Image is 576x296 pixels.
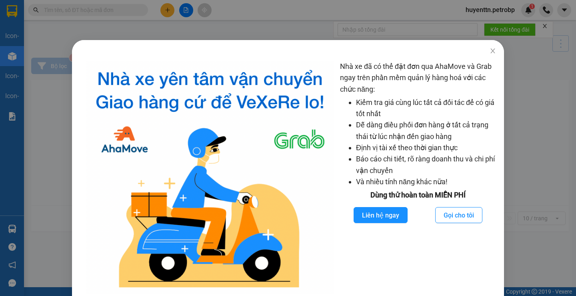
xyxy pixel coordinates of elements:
li: Và nhiều tính năng khác nữa! [356,176,496,187]
li: Dễ dàng điều phối đơn hàng ở tất cả trạng thái từ lúc nhận đến giao hàng [356,119,496,142]
button: Liên hệ ngay [354,207,408,223]
img: logo [86,61,334,294]
li: Định vị tài xế theo thời gian thực [356,142,496,153]
div: Dùng thử hoàn toàn MIỄN PHÍ [340,189,496,201]
span: Liên hệ ngay [362,210,399,220]
li: Báo cáo chi tiết, rõ ràng doanh thu và chi phí vận chuyển [356,153,496,176]
span: close [490,48,496,54]
div: Nhà xe đã có thể đặt đơn qua AhaMove và Grab ngay trên phần mềm quản lý hàng hoá với các chức năng: [340,61,496,294]
li: Kiểm tra giá cùng lúc tất cả đối tác để có giá tốt nhất [356,97,496,120]
span: Gọi cho tôi [444,210,474,220]
button: Close [482,40,504,62]
button: Gọi cho tôi [435,207,482,223]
